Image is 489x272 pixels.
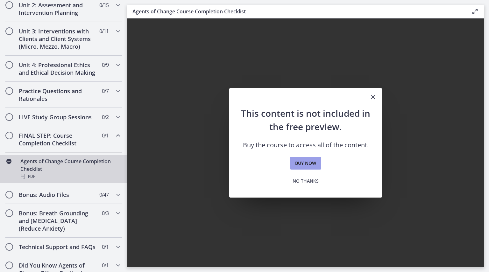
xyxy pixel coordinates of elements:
[99,1,109,9] span: 0 / 15
[102,113,109,121] span: 0 / 2
[239,141,372,149] p: Buy the course to access all of the content.
[293,177,319,185] span: No thanks
[99,191,109,199] span: 0 / 47
[102,61,109,69] span: 0 / 9
[239,107,372,133] h2: This content is not included in the free preview.
[19,209,96,232] h2: Bonus: Breath Grounding and [MEDICAL_DATA] (Reduce Anxiety)
[99,27,109,35] span: 0 / 11
[102,209,109,217] span: 0 / 3
[19,191,96,199] h2: Bonus: Audio Files
[19,1,96,17] h2: Unit 2: Assessment and Intervention Planning
[19,243,96,251] h2: Technical Support and FAQs
[20,157,120,180] div: Agents of Change Course Completion Checklist
[102,262,109,269] span: 0 / 1
[19,27,96,50] h2: Unit 3: Interventions with Clients and Client Systems (Micro, Mezzo, Macro)
[19,61,96,76] h2: Unit 4: Professional Ethics and Ethical Decision Making
[102,243,109,251] span: 0 / 1
[364,88,382,107] button: Close
[19,87,96,102] h2: Practice Questions and Rationales
[287,175,324,187] button: No thanks
[102,132,109,139] span: 0 / 1
[290,157,321,170] a: Buy now
[295,159,316,167] span: Buy now
[19,113,96,121] h2: LIVE Study Group Sessions
[19,132,96,147] h2: FINAL STEP: Course Completion Checklist
[20,173,120,180] div: PDF
[132,8,461,15] h3: Agents of Change Course Completion Checklist
[102,87,109,95] span: 0 / 7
